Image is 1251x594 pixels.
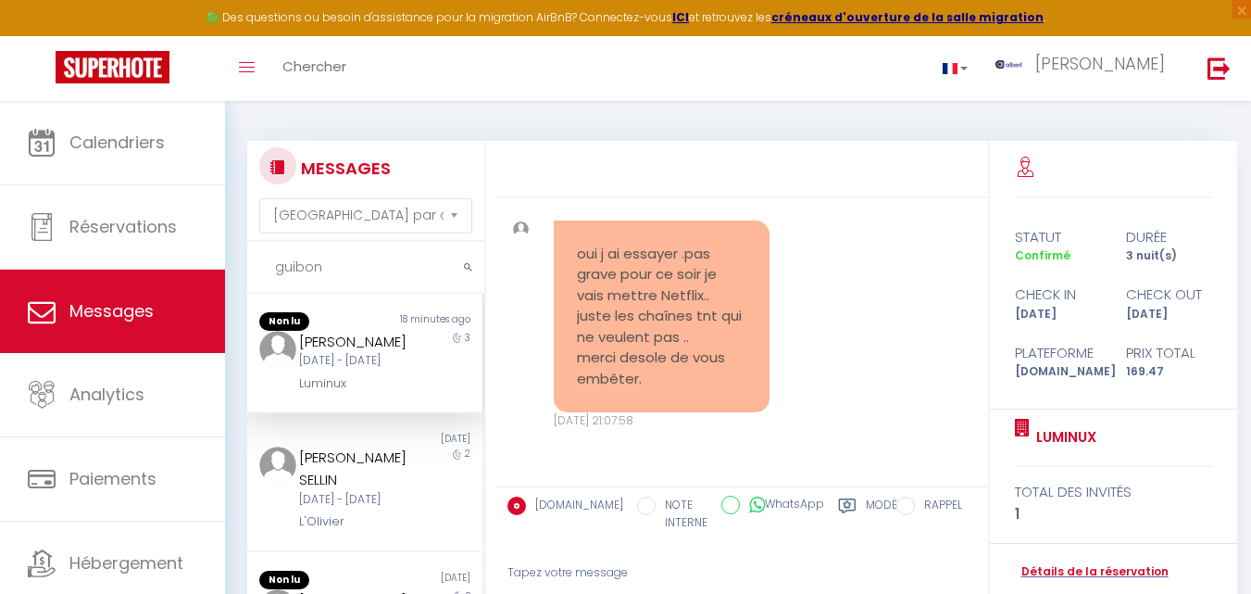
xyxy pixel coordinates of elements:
[1015,481,1213,503] div: total des invités
[299,331,412,353] div: [PERSON_NAME]
[259,331,296,368] img: ...
[1113,306,1224,323] div: [DATE]
[771,9,1044,25] a: créneaux d'ouverture de la salle migration
[296,147,391,189] h3: MESSAGES
[1002,226,1113,248] div: statut
[915,497,962,517] label: RAPPEL
[1030,426,1096,449] a: Luminux
[1113,342,1224,364] div: Prix total
[365,312,482,331] div: 18 minutes ago
[672,9,689,25] a: ICI
[1002,284,1113,306] div: check in
[259,312,309,331] span: Non lu
[1113,247,1224,265] div: 3 nuit(s)
[1113,226,1224,248] div: durée
[365,571,482,589] div: [DATE]
[69,383,144,406] span: Analytics
[1113,284,1224,306] div: check out
[299,447,412,490] div: [PERSON_NAME] SELLIN
[526,497,623,517] label: [DOMAIN_NAME]
[15,7,70,63] button: Ouvrir le widget de chat LiveChat
[1002,306,1113,323] div: [DATE]
[740,496,824,516] label: WhatsApp
[299,491,412,509] div: [DATE] - [DATE]
[995,60,1023,69] img: ...
[465,447,470,461] span: 2
[656,497,707,532] label: NOTE INTERNE
[866,497,915,535] label: Modèles
[247,242,484,294] input: Rechercher un mot clé
[465,331,470,345] span: 3
[577,244,746,390] pre: oui j ai essayer .pas grave pour ce soir je vais mettre Netflix.. juste les chaînes tnt qui ne ve...
[1015,503,1213,525] div: 1
[56,51,169,83] img: Super Booking
[69,215,177,238] span: Réservations
[1207,57,1231,80] img: logout
[282,57,346,76] span: Chercher
[259,571,309,589] span: Non lu
[365,432,482,447] div: [DATE]
[69,299,154,322] span: Messages
[982,36,1188,101] a: ... [PERSON_NAME]
[1113,363,1224,381] div: 169.47
[1002,342,1113,364] div: Plateforme
[1035,52,1165,75] span: [PERSON_NAME]
[269,36,360,101] a: Chercher
[299,374,412,393] div: Luminux
[69,131,165,154] span: Calendriers
[299,352,412,370] div: [DATE] - [DATE]
[513,221,529,237] img: ...
[554,412,769,430] div: [DATE] 21:07:58
[1015,563,1169,581] a: Détails de la réservation
[299,512,412,531] div: L'Olivier
[69,551,183,575] span: Hébergement
[259,447,296,484] img: ...
[1002,363,1113,381] div: [DOMAIN_NAME]
[1015,247,1070,263] span: Confirmé
[69,467,156,490] span: Paiements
